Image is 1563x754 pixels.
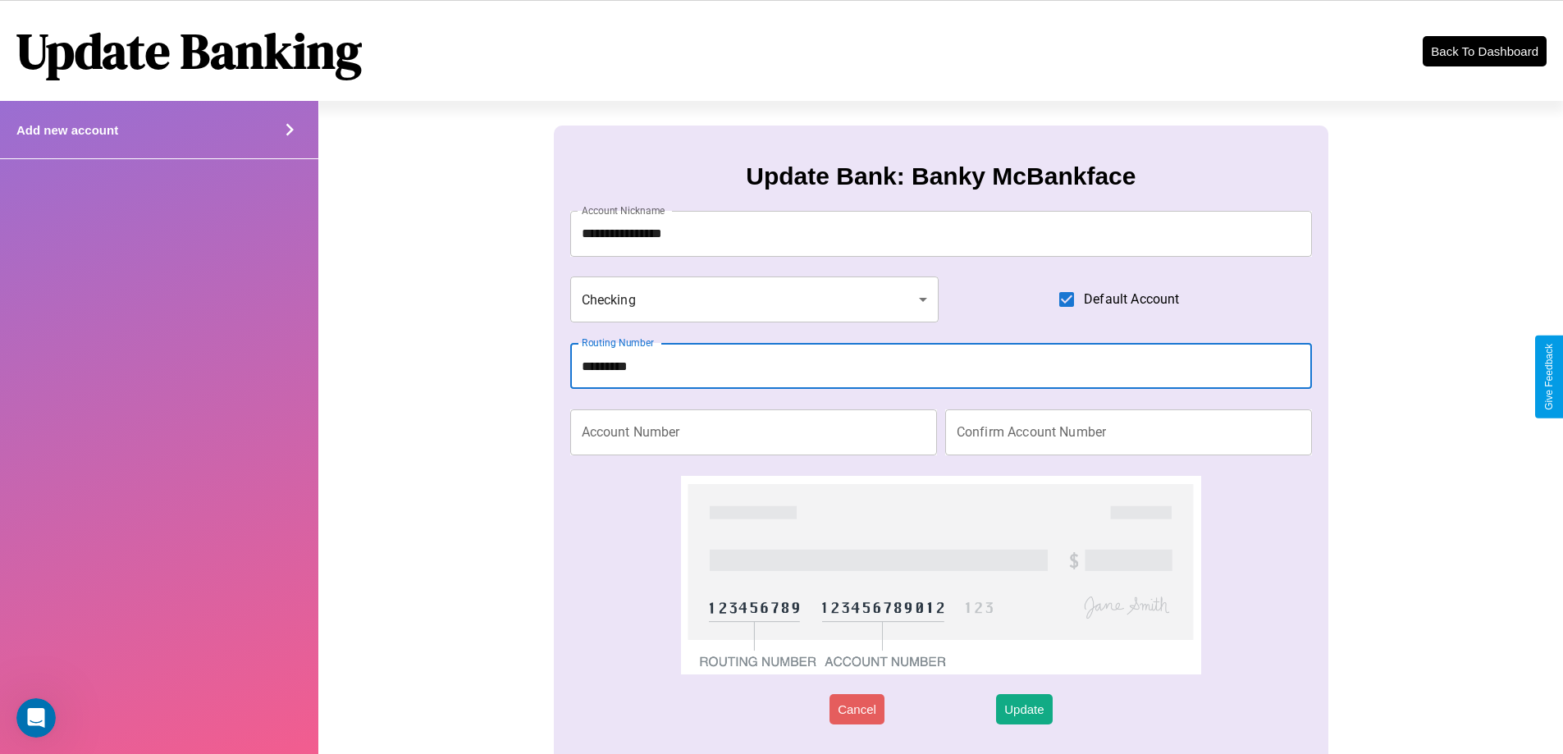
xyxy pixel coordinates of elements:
img: check [681,476,1200,674]
button: Back To Dashboard [1423,36,1547,66]
h1: Update Banking [16,17,362,85]
div: Checking [570,276,939,322]
div: Give Feedback [1543,344,1555,410]
button: Cancel [829,694,884,724]
label: Routing Number [582,336,654,350]
h3: Update Bank: Banky McBankface [746,162,1136,190]
h4: Add new account [16,123,118,137]
span: Default Account [1084,290,1179,309]
label: Account Nickname [582,203,665,217]
button: Update [996,694,1052,724]
iframe: Intercom live chat [16,698,56,738]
